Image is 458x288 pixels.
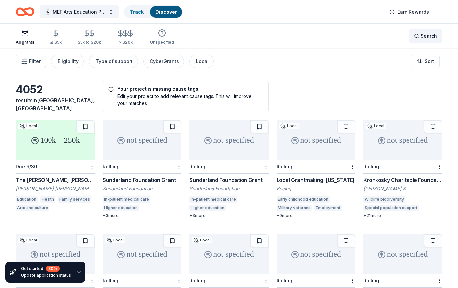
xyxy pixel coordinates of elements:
[21,266,71,272] div: Get started
[385,6,433,18] a: Earn Rewards
[150,40,174,45] div: Unspecified
[277,196,330,203] div: Early childhood education
[189,234,268,274] div: not specified
[363,205,419,211] div: Special population support
[103,176,181,184] div: Sunderland Foundation Grant
[16,120,95,160] div: 100k – 250k
[50,27,62,48] button: ≤ $5k
[277,205,312,211] div: Military veterans
[366,123,386,129] div: Local
[16,40,34,45] div: All grants
[189,185,268,192] div: Sunderland Foundation
[196,57,209,65] div: Local
[103,120,181,160] div: not specified
[277,213,355,218] div: + 9 more
[363,278,379,283] div: Rolling
[16,4,34,19] a: Home
[363,164,379,169] div: Rolling
[228,205,262,211] div: Arts and culture
[105,237,125,243] div: Local
[96,57,133,65] div: Type of support
[363,185,442,192] div: [PERSON_NAME] & [PERSON_NAME] Charitable Foundation
[189,213,268,218] div: + 3 more
[189,55,214,68] button: Local
[363,120,442,218] a: not specifiedLocalRollingKronkosky Charitable Foundation Grant[PERSON_NAME] & [PERSON_NAME] Chari...
[277,120,355,160] div: not specified
[421,32,437,40] span: Search
[89,55,138,68] button: Type of support
[363,176,442,184] div: Kronkosky Charitable Foundation Grant
[143,55,184,68] button: CyberGrants
[277,185,355,192] div: Boeing
[108,93,263,107] div: Edit your project to add relevant cause tags. This will improve your matches!
[16,120,95,213] a: 100k – 250kLocalDue 9/30The [PERSON_NAME] [PERSON_NAME] Foundation Grant[PERSON_NAME] [PERSON_NAM...
[58,196,91,203] div: Family services
[103,185,181,192] div: Sunderland Foundation
[363,196,405,203] div: Wildlife biodiversity
[50,40,62,45] div: ≤ $5k
[117,40,134,45] div: > $20k
[18,237,38,243] div: Local
[16,96,95,112] div: results
[130,9,144,15] a: Track
[411,55,440,68] button: Sort
[277,278,292,283] div: Rolling
[40,5,119,18] button: MEF Arts Education Program
[78,40,101,45] div: $5k to $20k
[363,234,442,274] div: not specified
[16,164,37,169] div: Due 9/30
[16,196,38,203] div: Education
[155,9,177,15] a: Discover
[16,83,95,96] div: 4052
[103,120,181,218] a: not specifiedRollingSunderland Foundation GrantSunderland FoundationIn-patient medical careHigher...
[277,164,292,169] div: Rolling
[103,164,118,169] div: Rolling
[277,120,355,218] a: not specifiedLocalRollingLocal Grantmaking: [US_STATE]BoeingEarly childhood educationMilitary vet...
[192,237,212,243] div: Local
[363,213,442,218] div: + 21 more
[277,176,355,184] div: Local Grantmaking: [US_STATE]
[16,97,95,112] span: in
[425,57,434,65] span: Sort
[40,196,55,203] div: Health
[108,87,263,91] h5: Your project is missing cause tags
[189,120,268,160] div: not specified
[53,8,106,16] span: MEF Arts Education Program
[189,205,226,211] div: Higher education
[363,120,442,160] div: not specified
[103,196,150,203] div: In-patient medical care
[16,26,34,48] button: All grants
[277,234,355,274] div: not specified
[150,57,179,65] div: CyberGrants
[51,55,84,68] button: Eligibility
[29,57,41,65] span: Filter
[150,26,174,48] button: Unspecified
[58,57,79,65] div: Eligibility
[189,120,268,218] a: not specifiedRollingSunderland Foundation GrantSunderland FoundationIn-patient medical careHigher...
[117,27,134,48] button: > $20k
[279,123,299,129] div: Local
[409,29,442,43] button: Search
[78,27,101,48] button: $5k to $20k
[189,164,205,169] div: Rolling
[124,5,183,18] button: TrackDiscover
[16,234,95,274] div: not specified
[46,266,60,272] div: 80 %
[189,196,237,203] div: In-patient medical care
[103,205,139,211] div: Higher education
[103,213,181,218] div: + 3 more
[16,185,95,192] div: [PERSON_NAME] [PERSON_NAME] Foundation
[21,273,71,278] div: Update application status
[189,176,268,184] div: Sunderland Foundation Grant
[314,205,342,211] div: Employment
[16,55,46,68] button: Filter
[16,97,95,112] span: [GEOGRAPHIC_DATA], [GEOGRAPHIC_DATA]
[16,176,95,184] div: The [PERSON_NAME] [PERSON_NAME] Foundation Grant
[189,278,205,283] div: Rolling
[16,205,49,211] div: Arts and culture
[142,205,175,211] div: Arts and culture
[103,234,181,274] div: not specified
[18,123,38,129] div: Local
